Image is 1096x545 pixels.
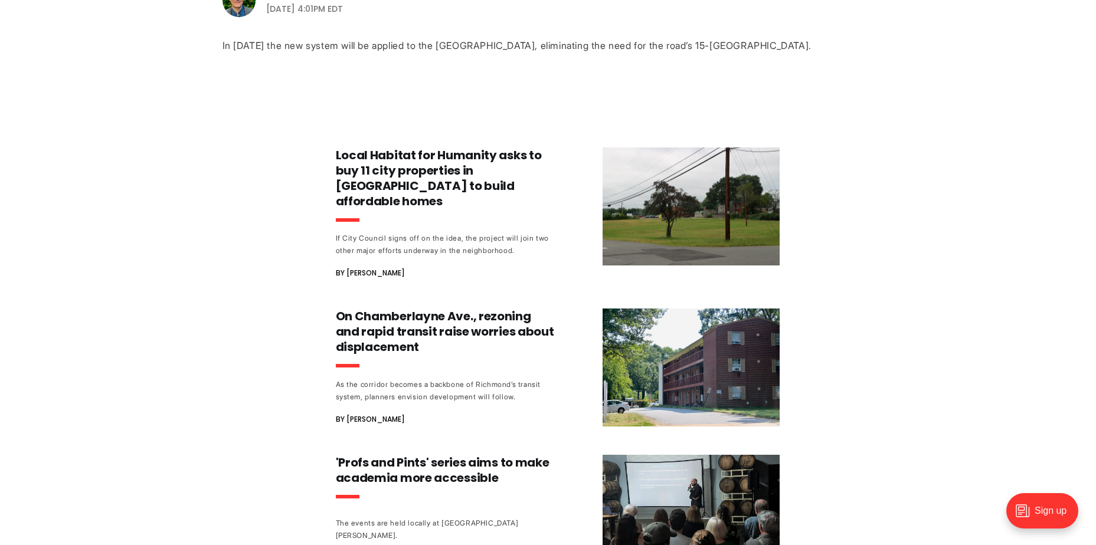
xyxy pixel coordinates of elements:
[336,232,555,257] div: If City Council signs off on the idea, the project will join two other major efforts underway in ...
[336,412,405,426] span: By [PERSON_NAME]
[336,147,780,280] a: Local Habitat for Humanity asks to buy 11 city properties in [GEOGRAPHIC_DATA] to build affordabl...
[996,487,1096,545] iframe: portal-trigger
[336,266,405,280] span: By [PERSON_NAME]
[266,2,343,16] time: [DATE] 4:01PM EDT
[336,517,555,541] div: The events are held locally at [GEOGRAPHIC_DATA][PERSON_NAME].
[336,147,555,209] h3: Local Habitat for Humanity asks to buy 11 city properties in [GEOGRAPHIC_DATA] to build affordabl...
[603,308,780,426] img: On Chamberlayne Ave., rezoning and rapid transit raise worries about displacement
[336,455,555,485] h3: 'Profs and Pints' series aims to make academia more accessible
[603,147,780,265] img: Local Habitat for Humanity asks to buy 11 city properties in Northside to build affordable homes
[336,378,555,403] div: As the corridor becomes a backbone of Richmond’s transit system, planners envision development wi...
[336,308,555,354] h3: On Chamberlayne Ave., rezoning and rapid transit raise worries about displacement
[223,40,874,52] div: In [DATE] the new system will be applied to the [GEOGRAPHIC_DATA], eliminating the need for the r...
[336,308,780,426] a: On Chamberlayne Ave., rezoning and rapid transit raise worries about displacement As the corridor...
